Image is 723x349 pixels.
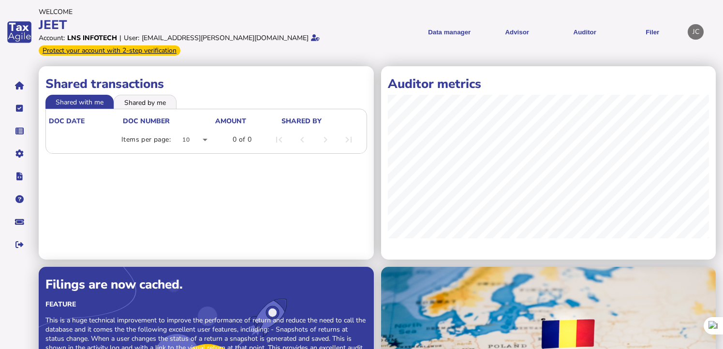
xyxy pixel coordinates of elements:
[233,135,251,145] div: 0 of 0
[487,20,547,44] button: Shows a dropdown of VAT Advisor options
[9,75,30,96] button: Home
[49,116,122,126] div: doc date
[45,276,367,293] div: Filings are now cached.
[419,20,480,44] button: Shows a dropdown of Data manager options
[9,212,30,232] button: Raise a support ticket
[123,116,214,126] div: doc number
[311,34,320,41] i: Email verified
[39,33,65,43] div: Account:
[9,98,30,118] button: Tasks
[124,33,139,43] div: User:
[45,300,367,309] div: Feature
[281,116,362,126] div: shared by
[215,116,246,126] div: Amount
[622,20,683,44] button: Filer
[39,45,180,56] div: From Oct 1, 2025, 2-step verification will be required to login. Set it up now...
[49,116,85,126] div: doc date
[39,7,358,16] div: Welcome
[9,234,30,255] button: Sign out
[281,116,322,126] div: shared by
[688,24,704,40] div: Profile settings
[123,116,170,126] div: doc number
[119,33,121,43] div: |
[363,20,683,44] menu: navigate products
[39,16,358,33] div: JEET
[121,135,171,145] div: Items per page:
[9,144,30,164] button: Manage settings
[45,75,367,92] h1: Shared transactions
[45,95,114,108] li: Shared with me
[114,95,177,108] li: Shared by me
[67,33,117,43] div: LNS INFOTECH
[9,166,30,187] button: Developer hub links
[554,20,615,44] button: Auditor
[388,75,709,92] h1: Auditor metrics
[9,189,30,209] button: Help pages
[9,121,30,141] button: Data manager
[142,33,309,43] div: [EMAIL_ADDRESS][PERSON_NAME][DOMAIN_NAME]
[215,116,280,126] div: Amount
